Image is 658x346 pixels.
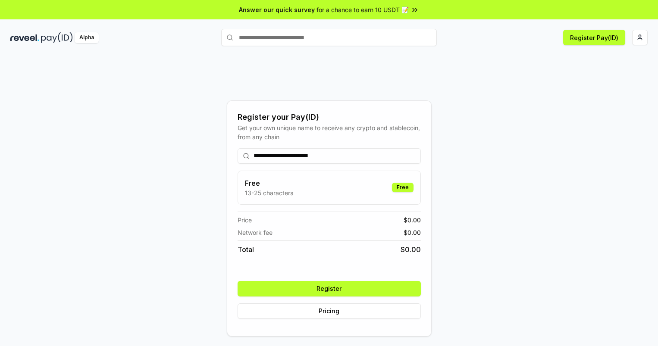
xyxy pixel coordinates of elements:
[75,32,99,43] div: Alpha
[404,215,421,224] span: $ 0.00
[238,215,252,224] span: Price
[404,228,421,237] span: $ 0.00
[245,188,293,197] p: 13-25 characters
[392,183,414,192] div: Free
[245,178,293,188] h3: Free
[316,5,409,14] span: for a chance to earn 10 USDT 📝
[238,281,421,296] button: Register
[238,228,273,237] span: Network fee
[10,32,39,43] img: reveel_dark
[239,5,315,14] span: Answer our quick survey
[238,123,421,141] div: Get your own unique name to receive any crypto and stablecoin, from any chain
[238,303,421,319] button: Pricing
[563,30,625,45] button: Register Pay(ID)
[41,32,73,43] img: pay_id
[238,244,254,255] span: Total
[238,111,421,123] div: Register your Pay(ID)
[401,244,421,255] span: $ 0.00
